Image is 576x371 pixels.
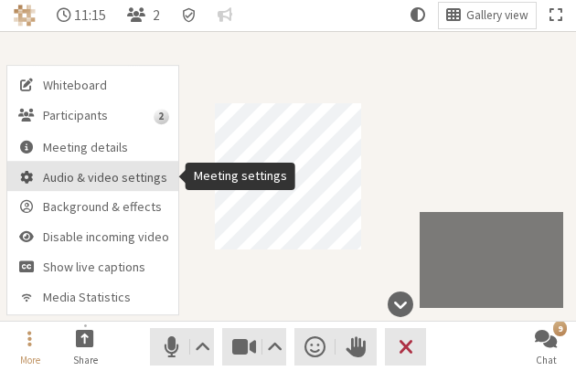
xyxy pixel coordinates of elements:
button: Send a reaction [294,328,336,365]
div: Meeting details Encryption enabled [174,3,204,28]
button: Raise hand [336,328,377,365]
span: Meeting details [43,141,169,154]
span: Participants [43,109,148,122]
span: 11:15 [74,7,106,23]
button: Audio settings [190,328,213,365]
button: Leave meeting [385,328,426,365]
span: 2 [153,7,160,23]
button: Stop video (Alt+V) [222,328,286,365]
button: Control whether to receive incoming video [7,221,178,251]
div: 2 [154,109,168,125]
button: Meeting settings [7,161,178,191]
button: Open participant list [120,3,167,28]
button: Change layout [439,3,536,28]
button: Fullscreen [542,3,570,28]
span: Chat [536,355,557,366]
button: Open participant list [7,100,178,132]
span: Background & effects [43,201,169,215]
div: Timer [49,3,114,28]
button: Media Statistics [7,281,178,314]
button: Background & effects settings [7,191,178,221]
span: Show live captions [43,260,169,274]
span: Media Statistics [43,291,169,304]
button: Let you read the words that are spoken in the meeting [7,251,178,281]
span: Audio & video settings [43,171,169,185]
button: Jay Kirney's Meeting [7,131,178,161]
span: Disable incoming video [43,230,169,244]
div: 9 [553,321,567,335]
span: Share [73,355,98,366]
button: Hide [381,284,420,325]
button: Mute (Alt+A) [150,328,214,365]
button: Conversation [210,3,240,28]
span: Whiteboard [43,79,169,92]
button: Using system theme [403,3,432,28]
button: Video setting [263,328,286,365]
span: More [20,355,40,366]
span: Gallery view [466,9,528,23]
button: Open shared whiteboard [7,66,178,99]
